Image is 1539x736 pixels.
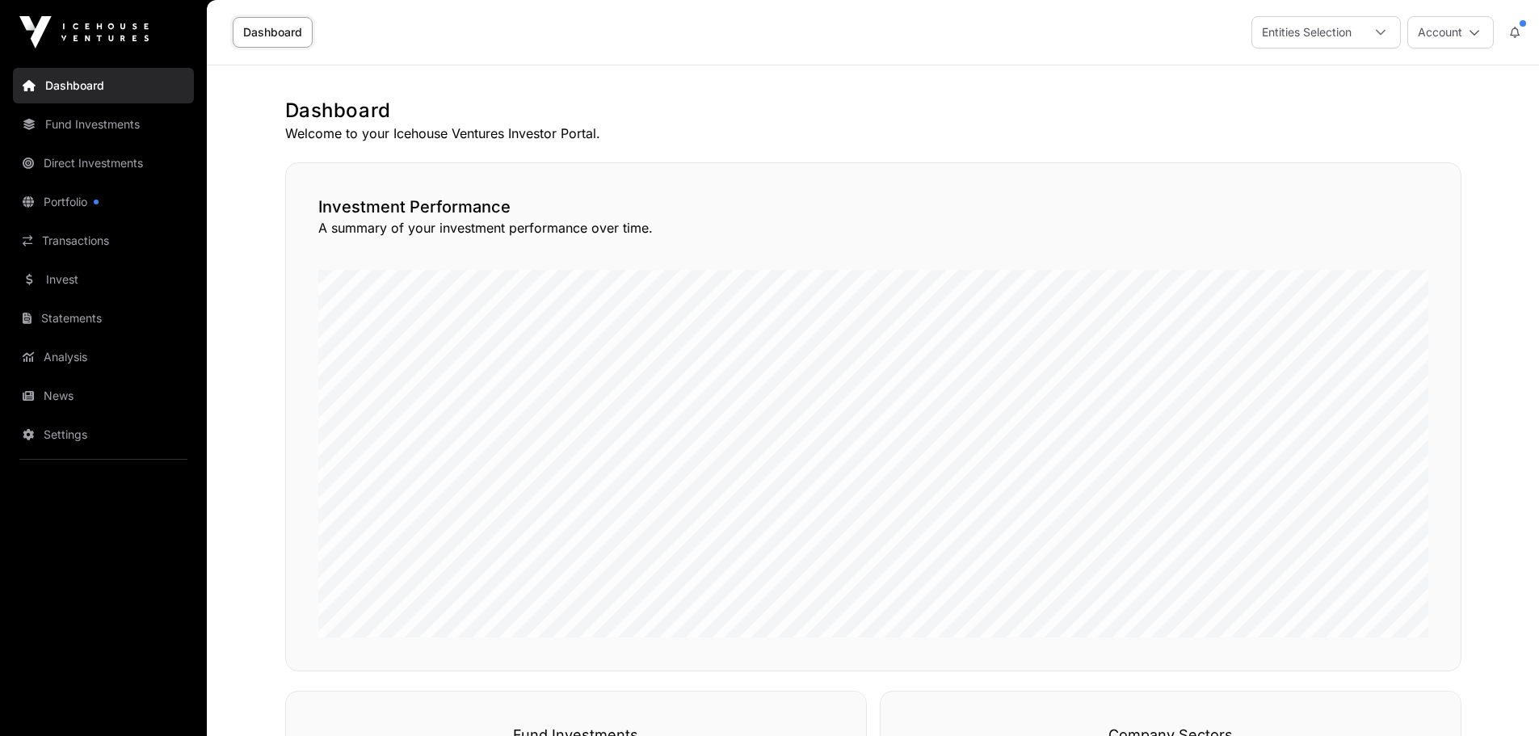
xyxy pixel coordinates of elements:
a: News [13,378,194,414]
iframe: Chat Widget [1458,658,1539,736]
a: Analysis [13,339,194,375]
a: Direct Investments [13,145,194,181]
button: Account [1407,16,1494,48]
div: Entities Selection [1252,17,1361,48]
a: Portfolio [13,184,194,220]
a: Statements [13,301,194,336]
p: Welcome to your Icehouse Ventures Investor Portal. [285,124,1461,143]
h2: Investment Performance [318,196,1428,218]
a: Settings [13,417,194,452]
p: A summary of your investment performance over time. [318,218,1428,238]
a: Dashboard [233,17,313,48]
a: Dashboard [13,68,194,103]
a: Transactions [13,223,194,259]
a: Invest [13,262,194,297]
img: Icehouse Ventures Logo [19,16,149,48]
a: Fund Investments [13,107,194,142]
h1: Dashboard [285,98,1461,124]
